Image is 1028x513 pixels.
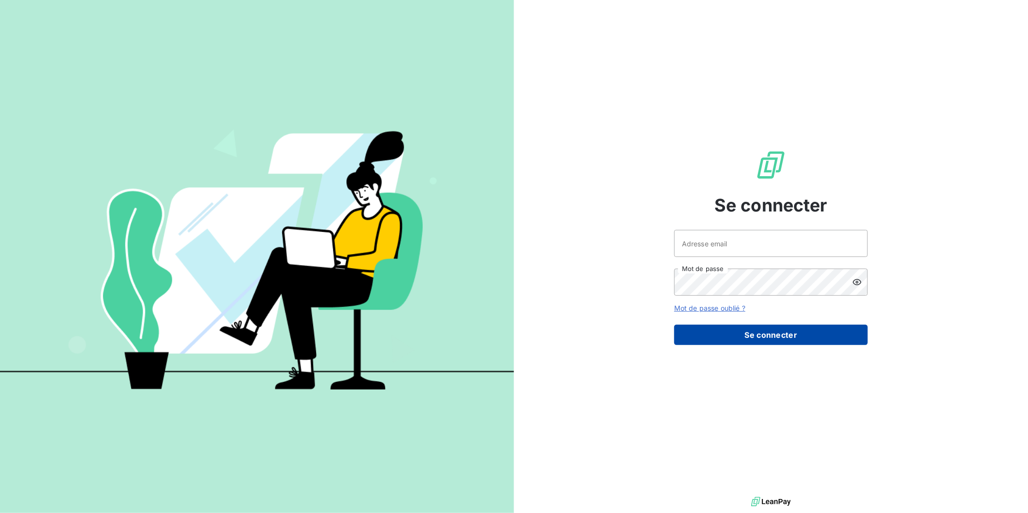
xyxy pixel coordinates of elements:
[674,230,868,257] input: placeholder
[714,192,828,218] span: Se connecter
[674,304,745,312] a: Mot de passe oublié ?
[674,325,868,345] button: Se connecter
[751,495,791,509] img: logo
[756,150,786,181] img: Logo LeanPay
